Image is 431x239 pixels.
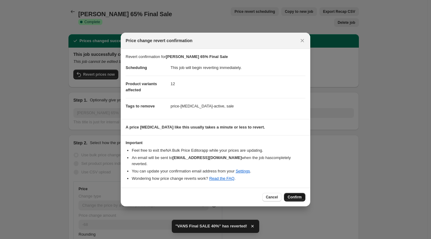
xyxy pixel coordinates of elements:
[171,76,305,92] dd: 12
[298,36,307,45] button: Close
[262,193,282,201] button: Cancel
[126,140,305,145] h3: Important
[284,193,305,201] button: Confirm
[126,104,155,108] span: Tags to remove
[126,65,147,70] span: Scheduling
[126,125,265,129] b: A price [MEDICAL_DATA] like this usually takes a minute or less to revert.
[126,38,193,44] span: Price change revert confirmation
[132,168,305,174] li: You can update your confirmation email address from your .
[171,98,305,114] dd: price-[MEDICAL_DATA]-active, sale
[132,155,305,167] li: An email will be sent to when the job has completely reverted .
[171,60,305,76] dd: This job will begin reverting immediately.
[209,176,234,181] a: Read the FAQ
[288,195,302,200] span: Confirm
[132,176,305,182] li: Wondering how price change reverts work? .
[166,54,228,59] b: [PERSON_NAME] 65% Final Sale
[126,54,305,60] p: Revert confirmation for
[266,195,278,200] span: Cancel
[126,81,157,92] span: Product variants affected
[175,223,247,229] span: "VANS Final SALE 40%" has reverted!
[236,169,250,173] a: Settings
[132,147,305,154] li: Feel free to exit the NA Bulk Price Editor app while your prices are updating.
[172,155,242,160] b: [EMAIL_ADDRESS][DOMAIN_NAME]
